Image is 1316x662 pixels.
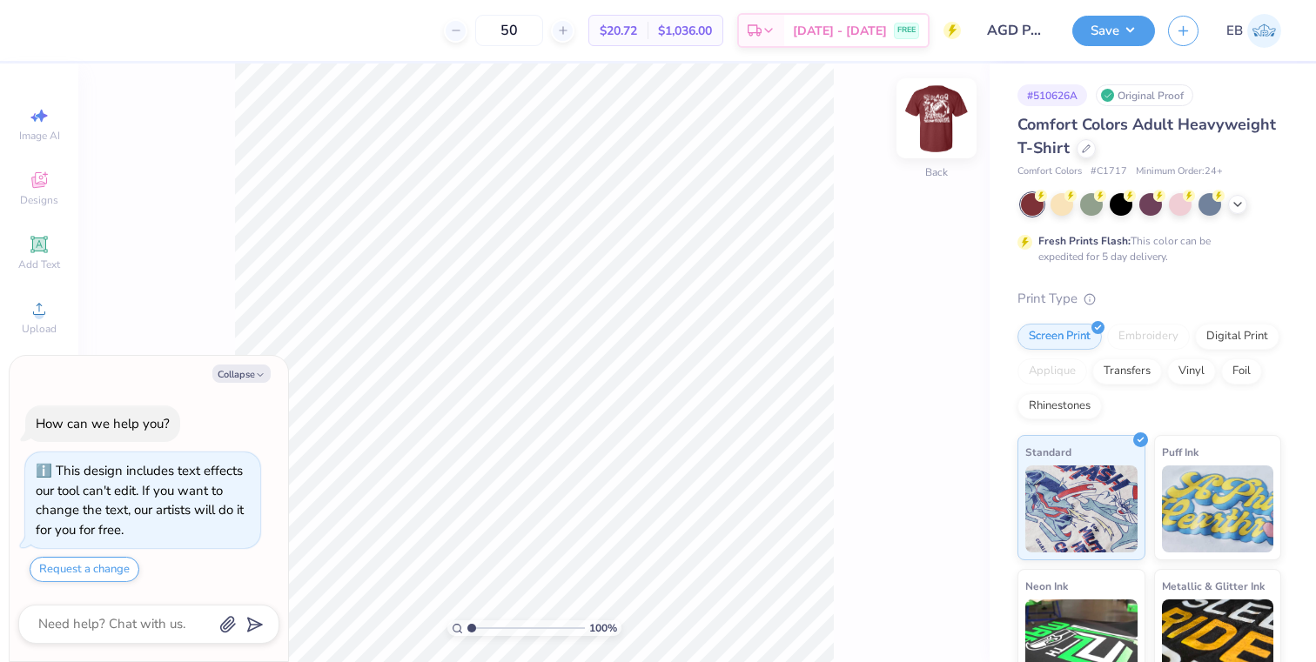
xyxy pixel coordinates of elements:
div: Screen Print [1017,324,1102,350]
div: Original Proof [1096,84,1193,106]
button: Save [1072,16,1155,46]
div: Applique [1017,358,1087,384]
span: Neon Ink [1025,577,1068,595]
input: – – [475,15,543,46]
span: Image AI [19,129,60,143]
img: Emily Breit [1247,14,1281,48]
img: Puff Ink [1162,465,1274,552]
div: Back [925,164,948,180]
span: Minimum Order: 24 + [1136,164,1223,179]
button: Collapse [212,364,271,383]
span: Comfort Colors Adult Heavyweight T-Shirt [1017,114,1276,158]
div: This design includes text effects our tool can't edit. If you want to change the text, our artist... [36,462,244,538]
div: This color can be expedited for 5 day delivery. [1038,233,1252,264]
div: How can we help you? [36,415,170,432]
span: Comfort Colors [1017,164,1082,179]
div: Rhinestones [1017,393,1102,419]
span: FREE [897,24,916,37]
span: Metallic & Glitter Ink [1162,577,1265,595]
div: Vinyl [1167,358,1216,384]
div: Transfers [1092,358,1162,384]
span: EB [1226,21,1243,41]
span: 100 % [589,620,617,636]
img: Back [902,84,971,153]
div: Digital Print [1195,324,1279,350]
div: Print Type [1017,289,1281,309]
span: Designs [20,193,58,207]
input: Untitled Design [974,13,1059,48]
span: Add Text [18,257,60,271]
span: Puff Ink [1162,443,1198,461]
div: Foil [1221,358,1262,384]
div: Embroidery [1107,324,1190,350]
span: Upload [22,322,57,336]
strong: Fresh Prints Flash: [1038,234,1131,248]
div: # 510626A [1017,84,1087,106]
span: $20.72 [600,22,637,40]
img: Standard [1025,465,1138,552]
a: EB [1226,14,1281,48]
button: Request a change [30,557,139,582]
span: $1,036.00 [658,22,712,40]
span: [DATE] - [DATE] [793,22,887,40]
span: Standard [1025,443,1071,461]
span: # C1717 [1091,164,1127,179]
